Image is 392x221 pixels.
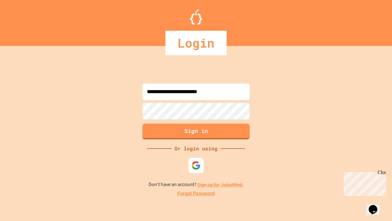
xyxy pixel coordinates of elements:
[177,190,215,197] a: Forgot Password
[2,2,42,39] div: Chat with us now!Close
[341,170,386,196] iframe: chat widget
[142,124,250,139] button: Sign in
[149,181,244,188] p: Don't have an account?
[165,31,227,55] div: Login
[197,181,244,188] a: Sign up for JuiceMind.
[366,196,386,215] iframe: chat widget
[171,145,221,152] div: Or login using
[191,161,201,170] img: google-icon.svg
[190,9,202,25] img: Logo.svg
